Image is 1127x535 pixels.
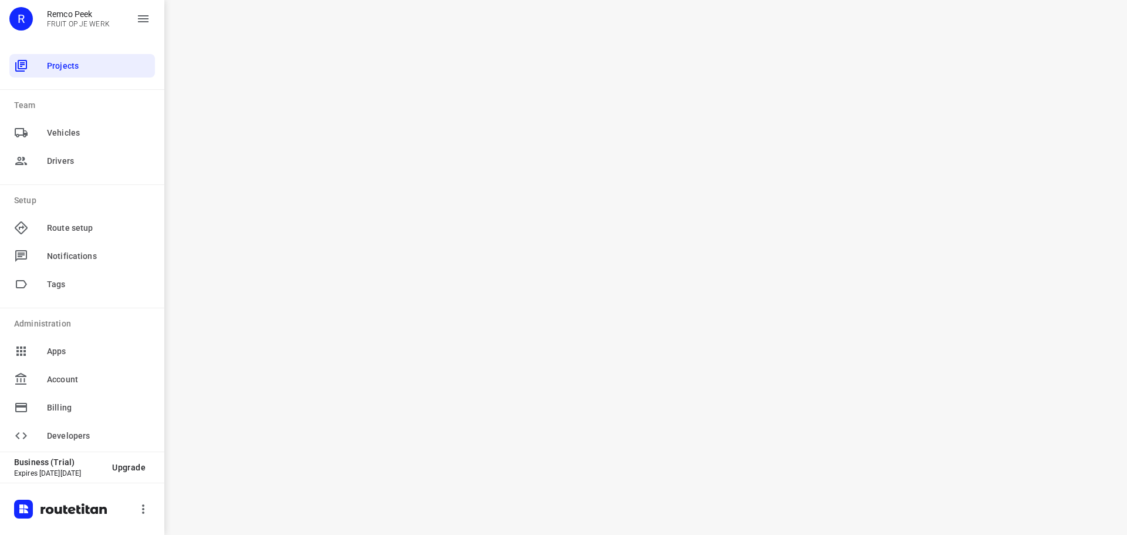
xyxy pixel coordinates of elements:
div: Projects [9,54,155,78]
p: FRUIT OP JE WERK [47,20,110,28]
div: Route setup [9,216,155,240]
span: Upgrade [112,463,146,472]
div: Vehicles [9,121,155,144]
div: Notifications [9,244,155,268]
div: R [9,7,33,31]
p: Setup [14,194,155,207]
span: Route setup [47,222,150,234]
p: Business (Trial) [14,457,103,467]
span: Projects [47,60,150,72]
div: Drivers [9,149,155,173]
p: Expires [DATE][DATE] [14,469,103,477]
span: Vehicles [47,127,150,139]
div: Tags [9,272,155,296]
span: Apps [47,345,150,358]
p: Administration [14,318,155,330]
span: Billing [47,402,150,414]
p: Remco Peek [47,9,110,19]
span: Developers [47,430,150,442]
div: Developers [9,424,155,447]
div: Apps [9,339,155,363]
span: Drivers [47,155,150,167]
span: Notifications [47,250,150,263]
div: Billing [9,396,155,419]
button: Upgrade [103,457,155,478]
div: Account [9,368,155,391]
p: Team [14,99,155,112]
span: Account [47,374,150,386]
span: Tags [47,278,150,291]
